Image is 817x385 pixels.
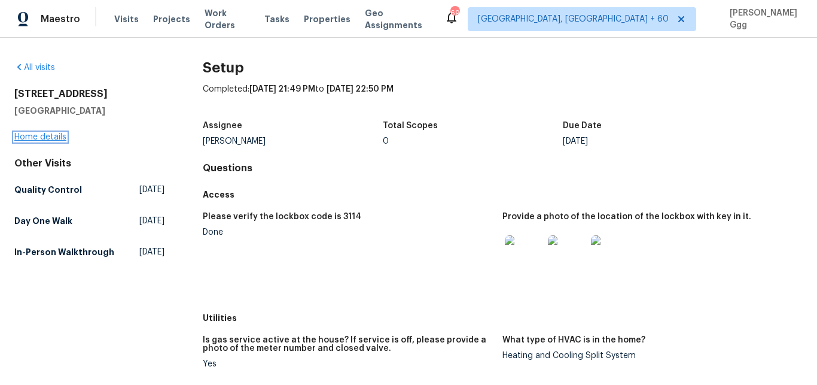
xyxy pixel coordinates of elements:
h5: Assignee [203,122,242,130]
div: [PERSON_NAME] [203,137,383,145]
h4: Questions [203,162,803,174]
h2: Setup [203,62,803,74]
div: Heating and Cooling Split System [502,351,793,360]
a: Home details [14,133,66,141]
span: Tasks [264,15,289,23]
h5: Please verify the lockbox code is 3114 [203,213,361,221]
h5: [GEOGRAPHIC_DATA] [14,105,164,117]
span: Maestro [41,13,80,25]
span: Properties [304,13,350,25]
div: 0 [383,137,563,145]
h5: Due Date [563,122,602,130]
h2: [STREET_ADDRESS] [14,88,164,100]
a: In-Person Walkthrough[DATE] [14,241,164,263]
div: [DATE] [563,137,743,145]
h5: What type of HVAC is in the home? [502,336,645,344]
span: Visits [114,13,139,25]
a: Day One Walk[DATE] [14,210,164,232]
h5: In-Person Walkthrough [14,246,114,258]
div: Other Visits [14,157,164,169]
h5: Access [203,189,803,201]
span: [DATE] 21:49 PM [249,85,315,93]
span: [GEOGRAPHIC_DATA], [GEOGRAPHIC_DATA] + 60 [478,13,669,25]
h5: Total Scopes [383,122,438,130]
a: Quality Control[DATE] [14,179,164,201]
span: [DATE] [139,215,164,227]
span: Projects [153,13,190,25]
span: [DATE] 22:50 PM [327,85,394,93]
div: 691 [450,7,459,19]
div: Done [203,228,493,237]
div: Completed: to [203,83,803,114]
span: [DATE] [139,184,164,196]
h5: Day One Walk [14,215,72,227]
h5: Quality Control [14,184,82,196]
div: Yes [203,360,493,368]
span: [PERSON_NAME] Ggg [725,7,799,31]
h5: Is gas service active at the house? If service is off, please provide a photo of the meter number... [203,336,493,353]
span: [DATE] [139,246,164,258]
h5: Provide a photo of the location of the lockbox with key in it. [502,213,751,221]
span: Geo Assignments [365,7,430,31]
h5: Utilities [203,312,803,324]
span: Work Orders [205,7,250,31]
a: All visits [14,63,55,72]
